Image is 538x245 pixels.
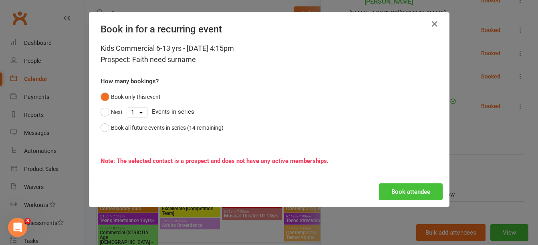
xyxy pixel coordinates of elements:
h4: Book in for a recurring event [101,24,438,35]
div: Book all future events in series (14 remaining) [111,123,224,132]
div: Kids Commercial 6-13 yrs - [DATE] 4:15pm Prospect: Faith need surname [101,43,438,65]
button: Book attendee [379,183,443,200]
div: Note: The selected contact is a prospect and does not have any active memberships. [101,156,438,166]
button: Next [101,104,123,120]
button: Book all future events in series (14 remaining) [101,120,224,135]
button: Close [428,18,441,30]
div: Events in series [101,104,438,120]
label: How many bookings? [101,76,159,86]
span: 3 [24,218,31,224]
iframe: Intercom live chat [8,218,27,237]
button: Book only this event [101,89,161,104]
